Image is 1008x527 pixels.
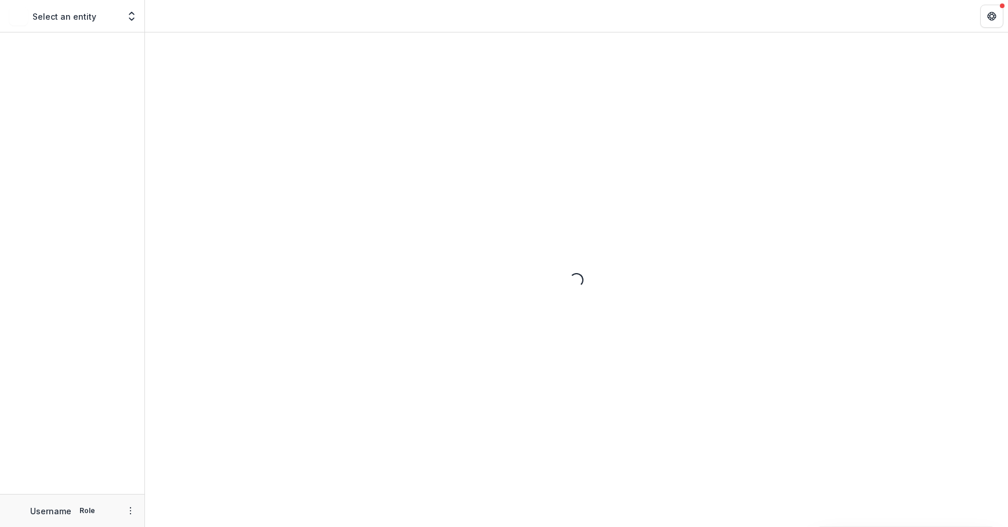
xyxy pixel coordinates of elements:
button: Open entity switcher [124,5,140,28]
p: Role [76,506,99,516]
p: Username [30,505,71,517]
button: More [124,504,137,518]
button: Get Help [980,5,1003,28]
p: Select an entity [32,10,96,23]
